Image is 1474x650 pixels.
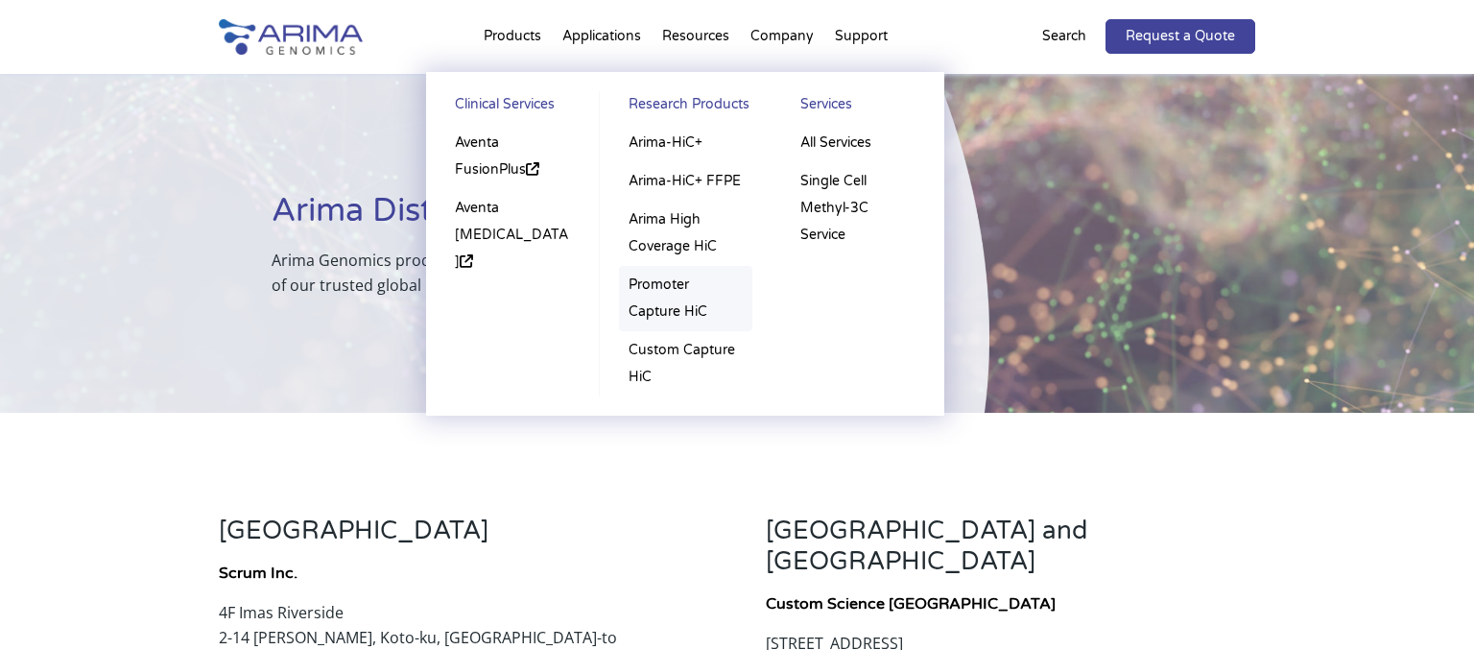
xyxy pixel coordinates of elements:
[445,189,580,281] a: Aventa [MEDICAL_DATA]
[619,331,752,397] a: Custom Capture HiC
[619,266,752,331] a: Promoter Capture HiC
[272,189,893,248] h1: Arima Distributor Network
[445,124,580,189] a: Aventa FusionPlus
[445,91,580,124] a: Clinical Services
[766,516,1255,591] h3: [GEOGRAPHIC_DATA] and [GEOGRAPHIC_DATA]
[791,91,925,124] a: Services
[766,594,1056,614] a: Custom Science [GEOGRAPHIC_DATA]
[619,201,752,266] a: Arima High Coverage HiC
[619,162,752,201] a: Arima-HiC+ FFPE
[619,124,752,162] a: Arima-HiC+
[272,248,893,298] p: Arima Genomics products can be purchased by contacting us directly or through any of our trusted ...
[791,162,925,254] a: Single Cell Methyl-3C Service
[1105,19,1255,54] a: Request a Quote
[219,564,297,583] strong: Scrum Inc.
[219,516,708,561] h3: [GEOGRAPHIC_DATA]
[619,91,752,124] a: Research Products
[791,124,925,162] a: All Services
[1042,24,1086,49] p: Search
[219,19,363,55] img: Arima-Genomics-logo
